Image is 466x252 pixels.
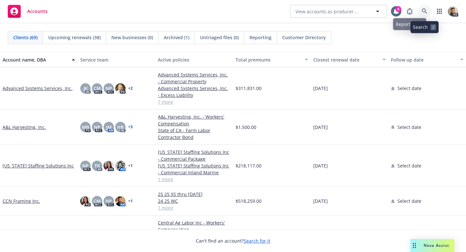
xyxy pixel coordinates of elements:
span: Upcoming renewals (38) [48,34,101,41]
a: 24 25 WC [158,198,230,204]
span: [DATE] [313,85,328,92]
a: 1 more [158,176,230,183]
span: Archived (1) [164,34,189,41]
div: Account name, DBA [3,56,68,63]
a: Search [418,5,431,18]
a: CCN Framing Inc. [3,198,40,204]
span: Select date [397,162,421,169]
span: JM [106,124,112,131]
a: 25 25 XS thru [DATE] [158,191,230,198]
a: [US_STATE] Staffing Solutions Inc - Commercial Package [158,149,230,162]
a: Central Ag Labor Inc - Workers' Compensation [158,219,230,233]
span: MB [82,124,89,131]
span: New businesses (0) [111,34,153,41]
span: [DATE] [313,124,328,131]
a: Search for it [244,238,270,244]
span: $218,117.00 [236,162,261,169]
button: Service team [78,52,155,67]
a: 7 more [158,98,230,105]
span: $1,500.00 [236,124,256,131]
span: HB [117,124,124,131]
a: Accounts [5,2,50,20]
a: + 3 [128,125,133,129]
span: $311,831.00 [236,85,261,92]
span: Accounts [27,9,48,14]
span: Clients (69) [13,34,38,41]
a: Advanced Systems Services, Inc. - Excess Liability [158,85,230,98]
div: Follow up date [391,56,456,63]
button: Nova Assist [410,239,454,252]
span: CM [94,85,101,92]
span: NP [82,162,89,169]
span: [DATE] [313,198,328,204]
span: Can't find an account? [196,237,270,244]
div: Drag to move [410,239,418,252]
a: Advanced Systems Services, Inc. [3,85,72,92]
span: $518,259.00 [236,198,261,204]
img: photo [115,196,126,206]
a: [US_STATE] Staffing Solutions Inc - Commercial Inland Marine [158,162,230,176]
a: Advanced Systems Services, Inc. - Commercial Property [158,71,230,85]
img: photo [448,6,458,17]
button: View accounts as producer... [290,5,387,18]
a: + 1 [128,199,133,203]
span: JK [83,85,88,92]
a: A&L Harvesting, Inc. [3,124,46,131]
img: photo [80,196,91,206]
span: [DATE] [313,162,328,169]
a: State of CA - Farm Labor Contractor Bond [158,127,230,141]
span: Select date [397,124,421,131]
span: Select date [397,198,421,204]
div: Closest renewal date [313,56,379,63]
a: Switch app [433,5,446,18]
a: + 2 [128,86,133,90]
span: TK [94,162,100,169]
span: Select date [397,85,421,92]
span: View accounts as producer... [295,8,358,15]
button: Follow up date [388,52,466,67]
img: photo [104,161,114,171]
img: photo [115,83,126,94]
img: photo [115,161,126,171]
span: Reporting [250,34,272,41]
a: 1 more [158,204,230,211]
a: + 1 [128,164,133,168]
a: Report a Bug [403,5,416,18]
div: Total premiums [236,56,301,63]
span: Customer Directory [282,34,326,41]
span: CM [94,198,101,204]
button: Total premiums [233,52,311,67]
button: Active policies [155,52,233,67]
div: Service team [80,56,153,63]
span: NP [94,124,100,131]
a: A&L Harvesting, Inc. - Workers' Compensation [158,113,230,127]
button: Closest renewal date [311,52,388,67]
div: 6 [395,6,401,12]
span: Untriaged files (0) [200,34,239,41]
a: [US_STATE] Staffing Solutions Inc [3,162,74,169]
span: NP [105,198,112,204]
div: Active policies [158,56,230,63]
span: NP [105,85,112,92]
span: Nova Assist [424,243,449,248]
